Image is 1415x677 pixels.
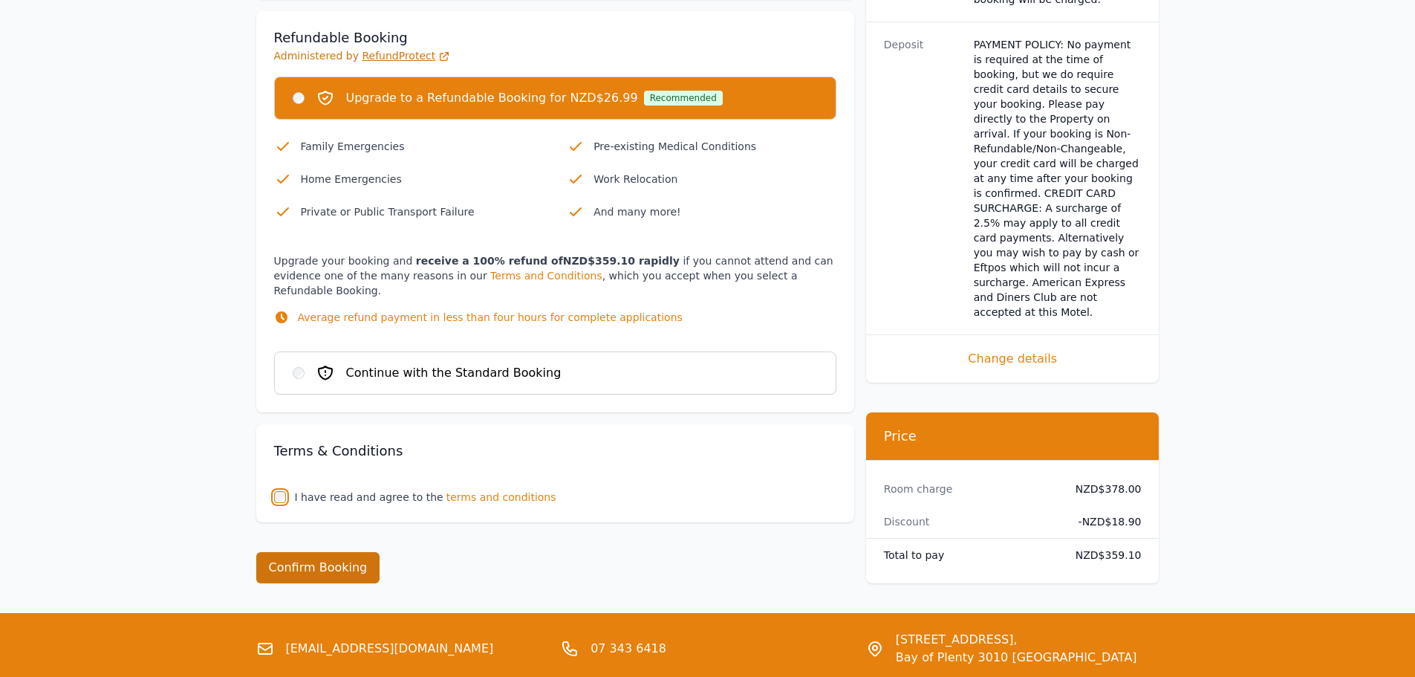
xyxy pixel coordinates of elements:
span: Change details [884,350,1142,368]
p: Average refund payment in less than four hours for complete applications [298,310,683,325]
a: Terms and Conditions [490,270,602,282]
h3: Refundable Booking [274,29,836,47]
dd: PAYMENT POLICY: No payment is required at the time of booking, but we do require credit card deta... [974,37,1142,320]
a: [EMAIL_ADDRESS][DOMAIN_NAME] [286,640,494,658]
p: Home Emergencies [301,170,544,188]
h3: Price [884,427,1142,445]
span: terms and conditions [446,490,556,505]
p: Upgrade your booking and if you cannot attend and can evidence one of the many reasons in our , w... [274,253,836,340]
dt: Room charge [884,482,1052,496]
div: Recommended [644,91,723,106]
p: Family Emergencies [301,137,544,155]
span: Administered by [274,50,451,62]
a: RefundProtect [362,50,450,62]
dt: Deposit [884,37,962,320]
dt: Total to pay [884,548,1052,563]
dt: Discount [884,514,1052,529]
p: Pre-existing Medical Conditions [593,137,836,155]
dd: NZD$359.10 [1064,548,1142,563]
p: Private or Public Transport Failure [301,203,544,221]
button: Confirm Booking [256,552,380,583]
dd: NZD$378.00 [1064,482,1142,496]
label: I have read and agree to the [295,491,443,503]
span: [STREET_ADDRESS], [896,631,1137,649]
p: And many more! [593,203,836,221]
a: 07 343 6418 [591,640,666,658]
dd: - NZD$18.90 [1064,514,1142,529]
span: Continue with the Standard Booking [346,364,562,382]
p: Work Relocation [593,170,836,188]
span: Bay of Plenty 3010 [GEOGRAPHIC_DATA] [896,649,1137,667]
strong: receive a 100% refund of NZD$359.10 rapidly [416,255,680,267]
span: Upgrade to a Refundable Booking for NZD$26.99 [346,89,638,107]
h3: Terms & Conditions [274,442,836,460]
